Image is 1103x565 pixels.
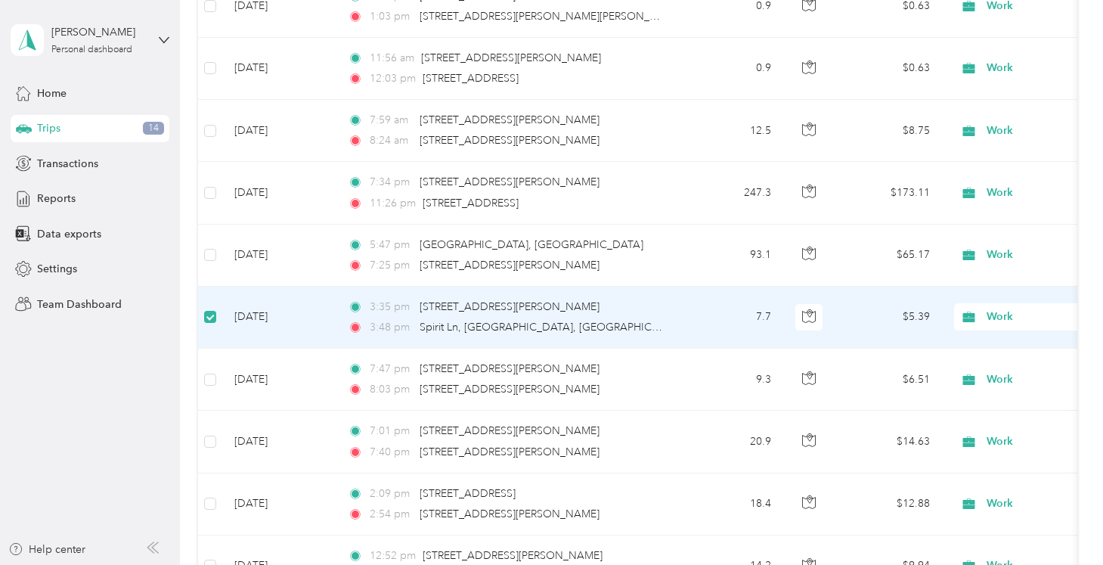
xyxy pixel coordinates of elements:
td: $173.11 [836,162,942,224]
td: 12.5 [683,100,783,162]
span: Team Dashboard [37,296,122,312]
span: [STREET_ADDRESS][PERSON_NAME][PERSON_NAME] [420,10,683,23]
td: 93.1 [683,225,783,287]
span: Spirit Ln, [GEOGRAPHIC_DATA], [GEOGRAPHIC_DATA] [420,321,688,334]
span: [STREET_ADDRESS] [420,487,516,500]
td: $5.39 [836,287,942,349]
span: [STREET_ADDRESS][PERSON_NAME] [420,300,600,313]
td: [DATE] [222,287,336,349]
button: Help center [8,542,85,557]
span: [STREET_ADDRESS][PERSON_NAME] [420,424,600,437]
span: 2:54 pm [370,506,413,523]
td: $8.75 [836,100,942,162]
span: 12:03 pm [370,70,416,87]
span: 11:26 pm [370,195,416,212]
td: [DATE] [222,38,336,100]
span: Settings [37,261,77,277]
span: [STREET_ADDRESS][PERSON_NAME] [420,259,600,272]
td: [DATE] [222,100,336,162]
span: [STREET_ADDRESS][PERSON_NAME] [420,508,600,520]
span: 7:34 pm [370,174,413,191]
span: 7:40 pm [370,444,413,461]
span: 2:09 pm [370,486,413,502]
span: Data exports [37,226,101,242]
span: 8:24 am [370,132,413,149]
span: 7:01 pm [370,423,413,439]
td: $65.17 [836,225,942,287]
td: 20.9 [683,411,783,473]
span: Trips [37,120,60,136]
span: [STREET_ADDRESS] [423,197,519,210]
td: $0.63 [836,38,942,100]
div: [PERSON_NAME] [51,24,146,40]
span: 1:03 pm [370,8,413,25]
span: [STREET_ADDRESS][PERSON_NAME] [421,51,601,64]
span: 11:56 am [370,50,414,67]
span: 7:25 pm [370,257,413,274]
td: [DATE] [222,349,336,411]
td: [DATE] [222,162,336,224]
span: [STREET_ADDRESS][PERSON_NAME] [420,113,600,126]
td: 0.9 [683,38,783,100]
span: 8:03 pm [370,381,413,398]
span: Home [37,85,67,101]
span: [STREET_ADDRESS][PERSON_NAME] [423,549,603,562]
td: [DATE] [222,225,336,287]
span: 7:47 pm [370,361,413,377]
span: Transactions [37,156,98,172]
span: Reports [37,191,76,206]
span: 14 [143,122,164,135]
span: [STREET_ADDRESS][PERSON_NAME] [420,134,600,147]
span: [GEOGRAPHIC_DATA], [GEOGRAPHIC_DATA] [420,238,643,251]
td: $6.51 [836,349,942,411]
span: [STREET_ADDRESS][PERSON_NAME] [420,175,600,188]
td: [DATE] [222,473,336,536]
span: [STREET_ADDRESS][PERSON_NAME] [420,445,600,458]
td: 9.3 [683,349,783,411]
span: [STREET_ADDRESS] [423,72,519,85]
iframe: Everlance-gr Chat Button Frame [1018,480,1103,565]
span: 5:47 pm [370,237,413,253]
span: 7:59 am [370,112,413,129]
td: 247.3 [683,162,783,224]
span: 3:35 pm [370,299,413,315]
span: 3:48 pm [370,319,413,336]
div: Personal dashboard [51,45,132,54]
span: [STREET_ADDRESS][PERSON_NAME] [420,362,600,375]
td: 7.7 [683,287,783,349]
td: [DATE] [222,411,336,473]
td: 18.4 [683,473,783,536]
td: $14.63 [836,411,942,473]
td: $12.88 [836,473,942,536]
span: 12:52 pm [370,548,416,564]
span: [STREET_ADDRESS][PERSON_NAME] [420,383,600,396]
